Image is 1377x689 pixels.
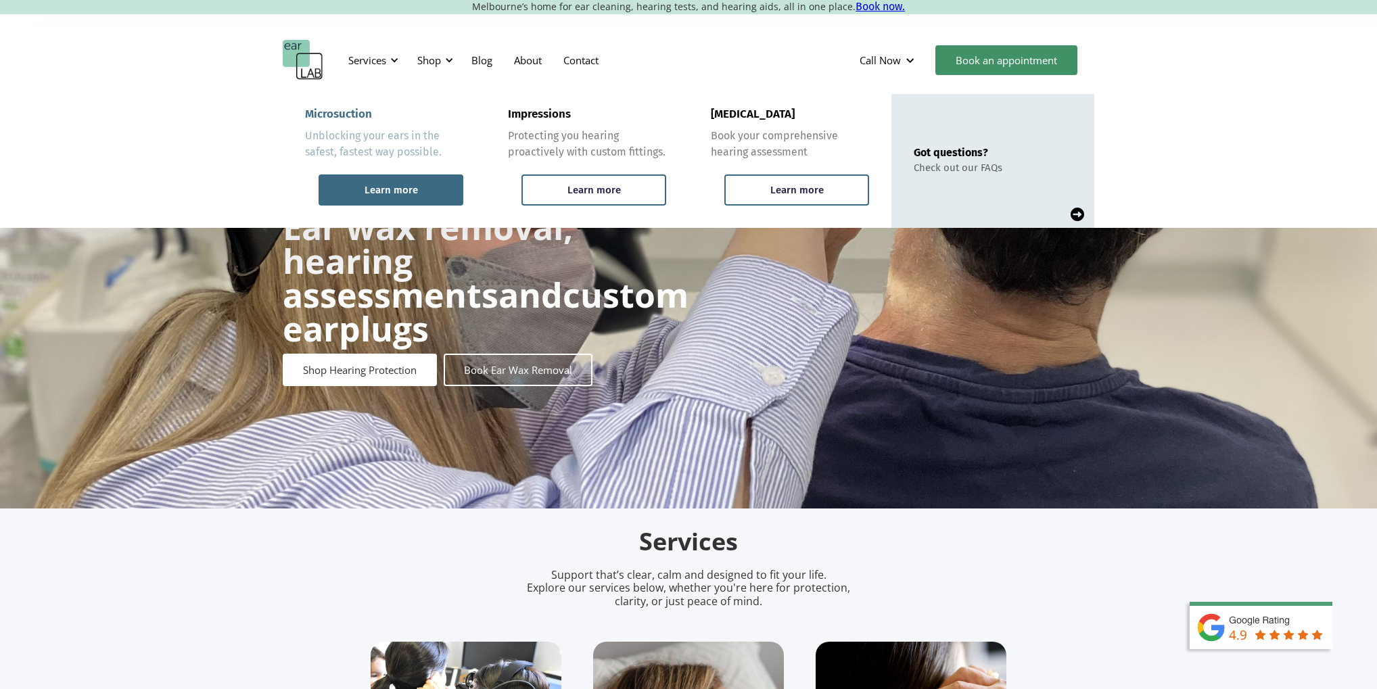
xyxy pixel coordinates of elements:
[509,569,868,608] p: Support that’s clear, calm and designed to fit your life. Explore our services below, whether you...
[711,108,795,121] div: [MEDICAL_DATA]
[688,94,891,228] a: [MEDICAL_DATA]Book your comprehensive hearing assessmentLearn more
[508,108,571,121] div: Impressions
[860,53,901,67] div: Call Now
[283,210,688,346] h1: and
[409,40,457,80] div: Shop
[283,40,323,80] a: home
[503,41,553,80] a: About
[305,108,372,121] div: Microsuction
[914,146,1002,159] div: Got questions?
[486,94,688,228] a: ImpressionsProtecting you hearing proactively with custom fittings.Learn more
[711,128,869,160] div: Book your comprehensive hearing assessment
[340,40,402,80] div: Services
[935,45,1077,75] a: Book an appointment
[305,128,463,160] div: Unblocking your ears in the safest, fastest way possible.
[365,184,418,196] div: Learn more
[461,41,503,80] a: Blog
[283,354,437,386] a: Shop Hearing Protection
[508,128,666,160] div: Protecting you hearing proactively with custom fittings.
[371,526,1006,558] h2: Services
[417,53,441,67] div: Shop
[914,162,1002,174] div: Check out our FAQs
[444,354,592,386] a: Book Ear Wax Removal
[283,272,688,352] strong: custom earplugs
[348,53,386,67] div: Services
[567,184,621,196] div: Learn more
[283,204,573,318] strong: Ear wax removal, hearing assessments
[283,94,486,228] a: MicrosuctionUnblocking your ears in the safest, fastest way possible.Learn more
[770,184,824,196] div: Learn more
[891,94,1094,228] a: Got questions?Check out our FAQs
[849,40,929,80] div: Call Now
[553,41,609,80] a: Contact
